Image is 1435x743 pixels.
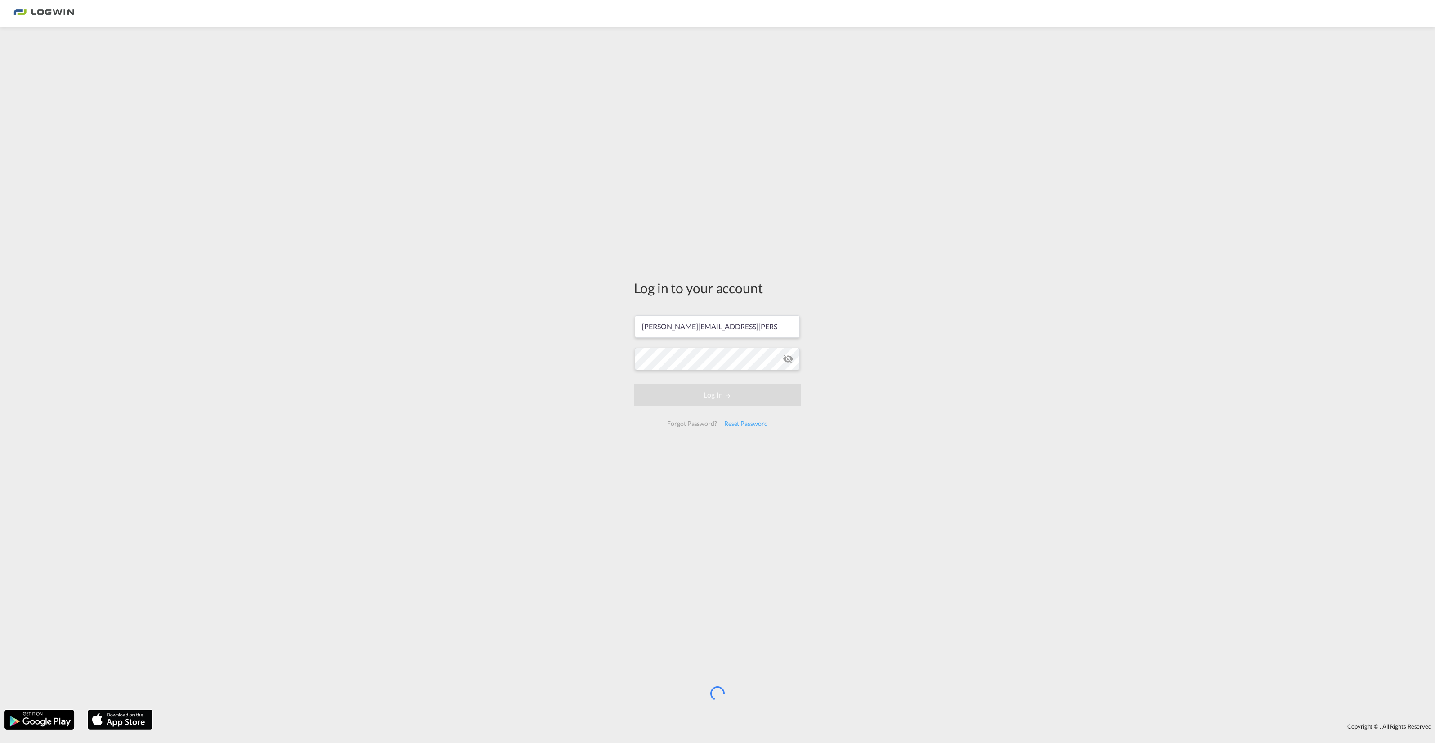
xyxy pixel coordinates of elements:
img: apple.png [87,709,153,730]
button: LOGIN [634,384,801,406]
input: Enter email/phone number [635,315,800,338]
div: Reset Password [721,416,771,432]
div: Log in to your account [634,278,801,297]
md-icon: icon-eye-off [783,354,794,364]
img: 2761ae10d95411efa20a1f5e0282d2d7.png [13,4,74,24]
div: Copyright © . All Rights Reserved [157,719,1435,734]
img: google.png [4,709,75,730]
div: Forgot Password? [664,416,720,432]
